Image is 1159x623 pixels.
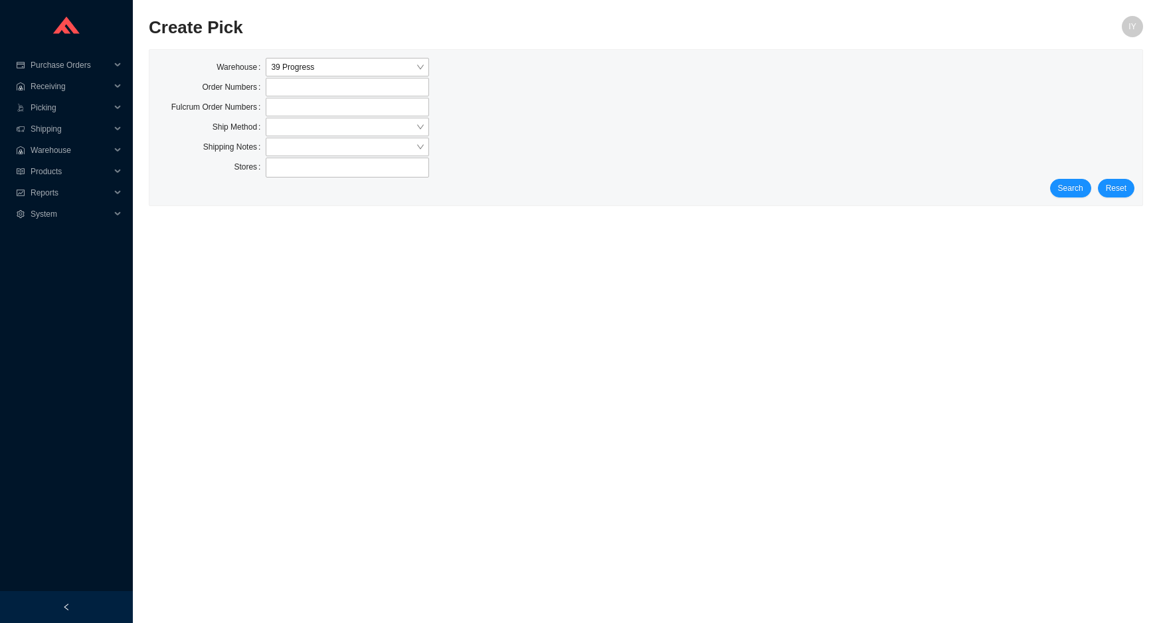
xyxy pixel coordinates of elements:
[31,97,110,118] span: Picking
[234,158,266,176] label: Stores
[16,168,25,176] span: read
[213,118,266,136] label: Ship Method
[16,61,25,69] span: credit-card
[149,16,895,39] h2: Create Pick
[217,58,266,76] label: Warehouse
[171,98,266,116] label: Fulcrum Order Numbers
[16,189,25,197] span: fund
[1098,179,1134,197] button: Reset
[31,140,110,161] span: Warehouse
[202,78,266,96] label: Order Numbers
[1128,16,1136,37] span: IY
[1058,182,1083,195] span: Search
[62,603,70,611] span: left
[31,76,110,97] span: Receiving
[31,55,110,76] span: Purchase Orders
[1050,179,1091,197] button: Search
[31,118,110,140] span: Shipping
[16,210,25,218] span: setting
[271,59,423,76] span: 39 Progress
[31,161,110,182] span: Products
[31,203,110,225] span: System
[1106,182,1126,195] span: Reset
[31,182,110,203] span: Reports
[203,138,266,156] label: Shipping Notes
